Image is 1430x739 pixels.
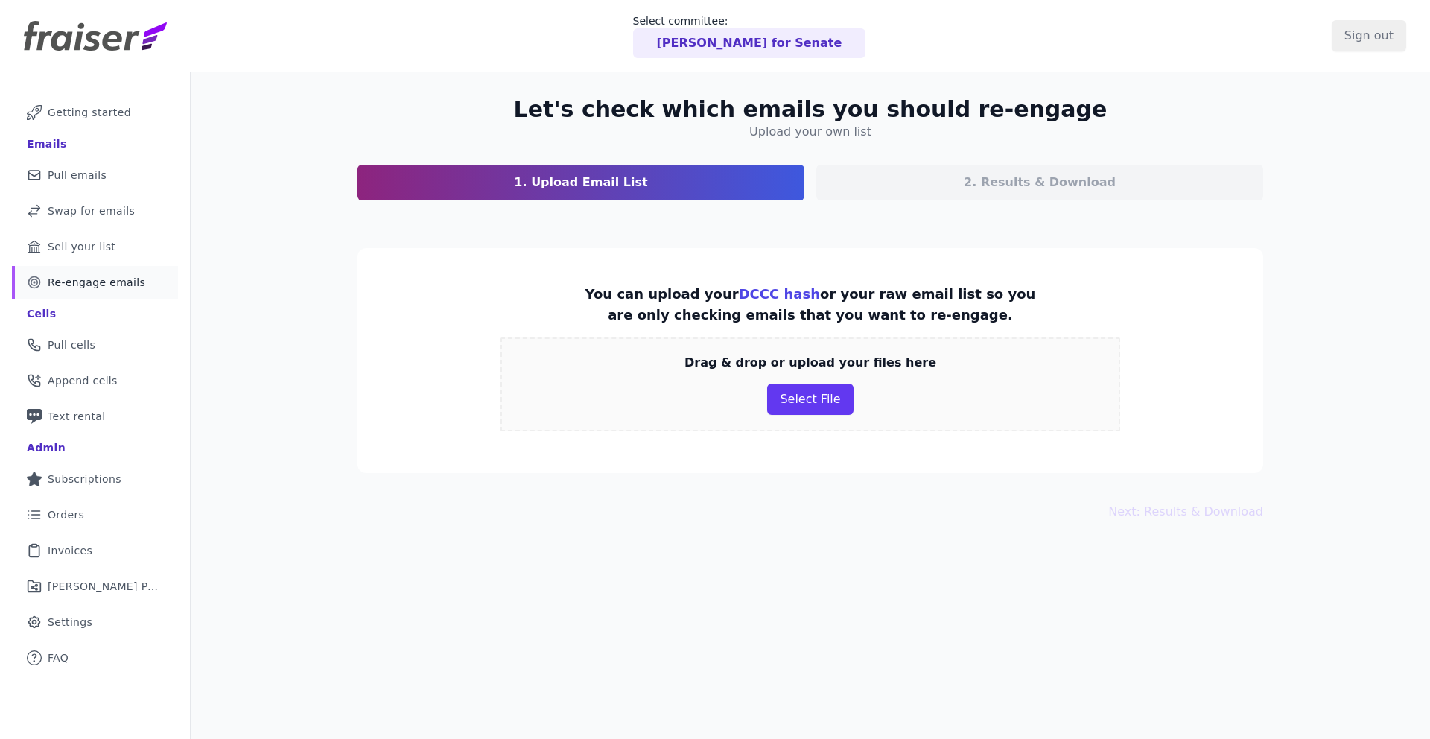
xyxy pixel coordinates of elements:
[578,284,1043,326] p: You can upload your or your raw email list so you are only checking emails that you want to re-en...
[749,123,871,141] h4: Upload your own list
[48,472,121,486] span: Subscriptions
[767,384,853,415] button: Select File
[12,96,178,129] a: Getting started
[48,337,95,352] span: Pull cells
[12,606,178,638] a: Settings
[12,364,178,397] a: Append cells
[48,615,92,629] span: Settings
[739,286,820,302] a: DCCC hash
[48,275,145,290] span: Re-engage emails
[657,34,842,52] p: [PERSON_NAME] for Senate
[514,174,647,191] p: 1. Upload Email List
[12,266,178,299] a: Re-engage emails
[12,534,178,567] a: Invoices
[633,13,866,28] p: Select committee:
[12,400,178,433] a: Text rental
[633,13,866,58] a: Select committee: [PERSON_NAME] for Senate
[48,507,84,522] span: Orders
[27,440,66,455] div: Admin
[48,579,160,594] span: [PERSON_NAME] Performance
[48,203,135,218] span: Swap for emails
[1332,20,1406,51] input: Sign out
[12,194,178,227] a: Swap for emails
[48,105,131,120] span: Getting started
[12,230,178,263] a: Sell your list
[27,306,56,321] div: Cells
[1108,503,1263,521] button: Next: Results & Download
[24,21,167,51] img: Fraiser Logo
[48,239,115,254] span: Sell your list
[684,354,936,372] p: Drag & drop or upload your files here
[48,168,107,183] span: Pull emails
[48,650,69,665] span: FAQ
[48,373,118,388] span: Append cells
[12,463,178,495] a: Subscriptions
[48,409,106,424] span: Text rental
[514,96,1108,123] h2: Let's check which emails you should re-engage
[12,159,178,191] a: Pull emails
[12,570,178,603] a: [PERSON_NAME] Performance
[27,136,67,151] div: Emails
[12,329,178,361] a: Pull cells
[48,543,92,558] span: Invoices
[12,498,178,531] a: Orders
[12,641,178,674] a: FAQ
[357,165,804,200] a: 1. Upload Email List
[964,174,1116,191] p: 2. Results & Download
